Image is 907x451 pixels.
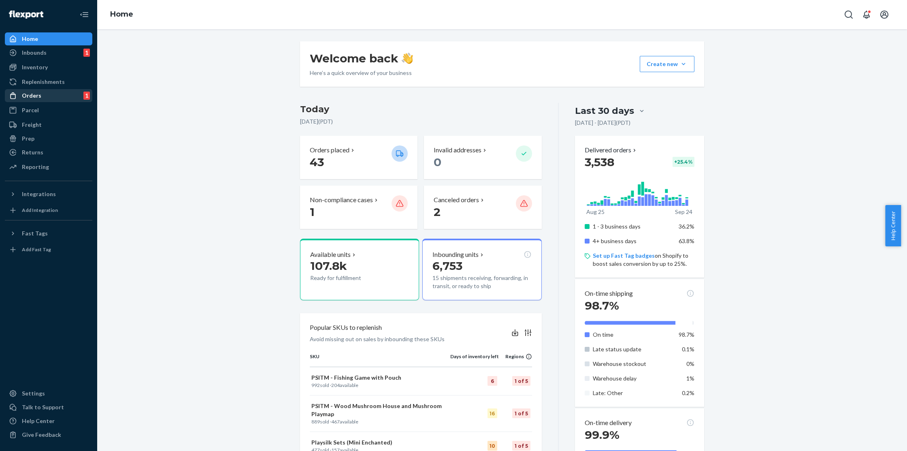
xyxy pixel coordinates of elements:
[22,35,38,43] div: Home
[22,229,48,237] div: Fast Tags
[104,3,140,26] ol: breadcrumbs
[76,6,92,23] button: Close Navigation
[673,157,694,167] div: + 25.4 %
[310,155,324,169] span: 43
[5,160,92,173] a: Reporting
[83,92,90,100] div: 1
[311,418,449,425] p: sold · available
[22,63,48,71] div: Inventory
[5,428,92,441] button: Give Feedback
[311,382,449,389] p: sold · available
[5,61,92,74] a: Inventory
[675,208,692,216] p: Sep 24
[6,6,36,13] span: Support
[432,274,531,290] p: 15 shipments receiving, forwarding, in transit, or ready to ship
[679,237,694,244] span: 63.8%
[593,360,673,368] p: Warehouse stockout
[310,195,373,205] p: Non-compliance cases
[434,195,479,205] p: Canceled orders
[311,438,449,447] p: Playsilk Sets (Mini Enchanted)
[450,353,499,367] th: Days of inventory left
[5,75,92,88] a: Replenishments
[22,121,42,129] div: Freight
[585,289,633,298] p: On-time shipping
[593,237,673,245] p: 4+ business days
[424,186,541,229] button: Canceled orders 2
[593,222,673,231] p: 1 - 3 business days
[110,10,133,19] a: Home
[5,415,92,427] a: Help Center
[311,402,449,418] p: PSITM - Wood Mushroom House and Mushroom Playmap
[300,118,542,126] p: [DATE] ( PDT )
[5,146,92,159] a: Returns
[22,431,61,439] div: Give Feedback
[331,382,340,388] span: 204
[22,106,39,114] div: Parcel
[5,32,92,45] a: Home
[310,335,445,343] p: Avoid missing out on sales by inbounding these SKUs
[432,259,462,273] span: 6,753
[22,403,64,411] div: Talk to Support
[310,145,349,155] p: Orders placed
[310,205,315,219] span: 1
[22,148,43,156] div: Returns
[593,331,673,339] p: On time
[300,103,542,116] h3: Today
[593,345,673,353] p: Late status update
[5,89,92,102] a: Orders1
[310,323,382,332] p: Popular SKUs to replenish
[5,132,92,145] a: Prep
[22,78,65,86] div: Replenishments
[22,246,51,253] div: Add Fast Tag
[300,186,417,229] button: Non-compliance cases 1
[512,441,530,451] div: 1 of 5
[5,188,92,201] button: Integrations
[5,204,92,217] a: Add Integration
[593,374,673,383] p: Warehouse delay
[585,155,614,169] span: 3,538
[422,239,541,300] button: Inbounding units6,75315 shipments receiving, forwarding, in transit, or ready to ship
[83,49,90,57] div: 1
[311,374,449,382] p: PSITM - Fishing Game with Pouch
[310,274,385,282] p: Ready for fulfillment
[682,346,694,353] span: 0.1%
[22,92,41,100] div: Orders
[5,46,92,59] a: Inbounds1
[424,136,541,179] button: Invalid addresses 0
[310,353,450,367] th: SKU
[310,51,413,66] h1: Welcome back
[593,252,655,259] a: Set up Fast Tag badges
[586,208,605,216] p: Aug 25
[585,145,638,155] button: Delivered orders
[5,104,92,117] a: Parcel
[858,6,875,23] button: Open notifications
[434,145,481,155] p: Invalid addresses
[300,239,419,300] button: Available units107.8kReady for fulfillment
[300,136,417,179] button: Orders placed 43
[512,376,530,386] div: 1 of 5
[488,441,497,451] div: 10
[5,401,92,414] button: Talk to Support
[22,389,45,398] div: Settings
[686,360,694,367] span: 0%
[5,243,92,256] a: Add Fast Tag
[686,375,694,382] span: 1%
[331,419,340,425] span: 467
[585,428,620,442] span: 99.9%
[432,250,479,259] p: Inbounding units
[575,105,634,117] div: Last 30 days
[5,118,92,131] a: Freight
[682,389,694,396] span: 0.2%
[585,299,619,312] span: 98.7%
[585,418,632,427] p: On-time delivery
[9,11,43,19] img: Flexport logo
[575,119,630,127] p: [DATE] - [DATE] ( PDT )
[402,53,413,64] img: hand-wave emoji
[310,250,351,259] p: Available units
[434,155,441,169] span: 0
[885,205,901,246] span: Help Center
[22,417,55,425] div: Help Center
[434,205,441,219] span: 2
[488,408,497,418] div: 16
